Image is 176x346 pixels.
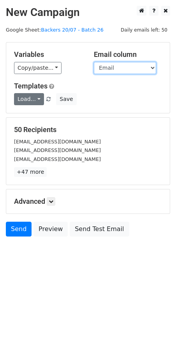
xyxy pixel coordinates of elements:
[118,27,170,33] a: Daily emails left: 50
[14,82,48,90] a: Templates
[14,139,101,145] small: [EMAIL_ADDRESS][DOMAIN_NAME]
[14,147,101,153] small: [EMAIL_ADDRESS][DOMAIN_NAME]
[14,93,44,105] a: Load...
[14,125,162,134] h5: 50 Recipients
[6,27,104,33] small: Google Sheet:
[14,156,101,162] small: [EMAIL_ADDRESS][DOMAIN_NAME]
[70,222,129,237] a: Send Test Email
[94,50,162,59] h5: Email column
[14,50,82,59] h5: Variables
[6,222,32,237] a: Send
[14,197,162,206] h5: Advanced
[56,93,76,105] button: Save
[137,309,176,346] iframe: Chat Widget
[14,167,47,177] a: +47 more
[118,26,170,34] span: Daily emails left: 50
[14,62,62,74] a: Copy/paste...
[6,6,170,19] h2: New Campaign
[33,222,68,237] a: Preview
[41,27,104,33] a: Backers 20/07 - Batch 26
